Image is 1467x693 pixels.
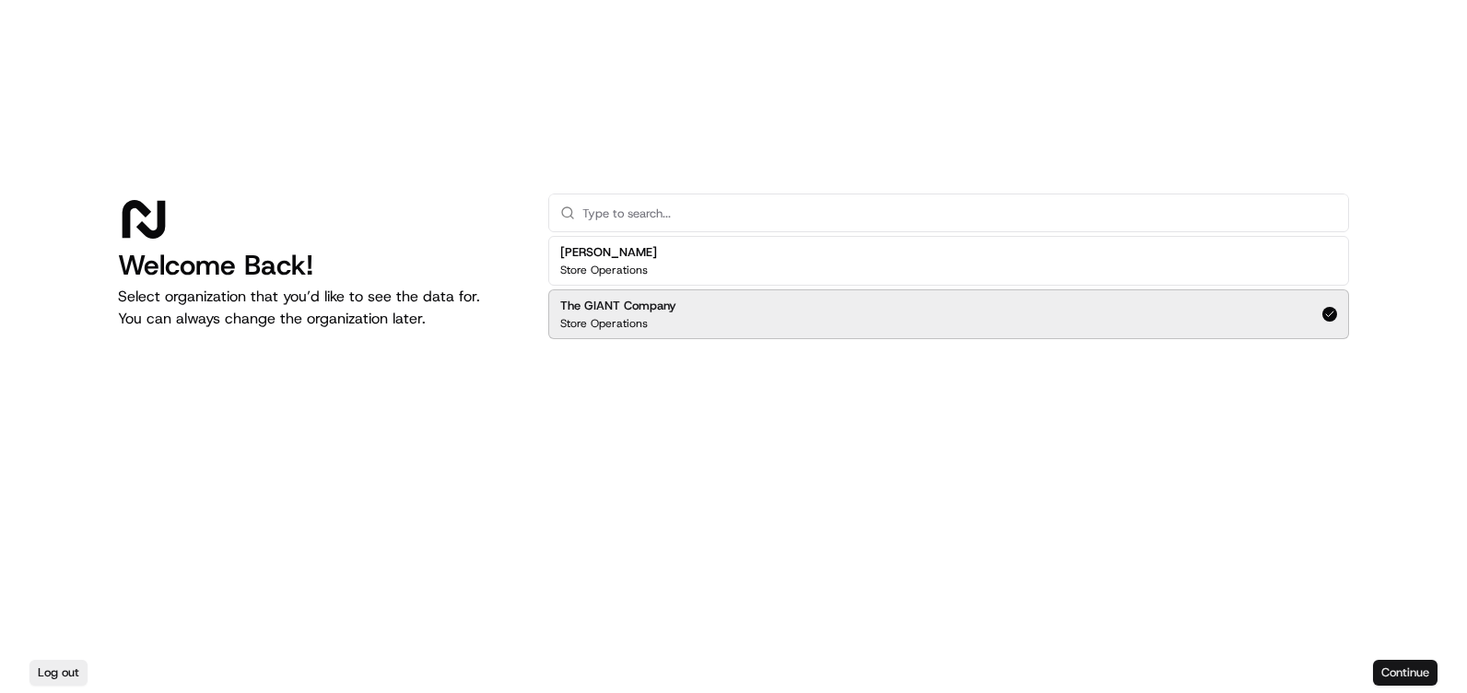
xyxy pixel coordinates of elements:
input: Type to search... [582,194,1337,231]
p: Select organization that you’d like to see the data for. You can always change the organization l... [118,286,519,330]
div: Suggestions [548,232,1349,343]
h2: The GIANT Company [560,298,676,314]
h1: Welcome Back! [118,249,519,282]
h2: [PERSON_NAME] [560,244,657,261]
button: Continue [1373,660,1438,686]
button: Log out [29,660,88,686]
p: Store Operations [560,316,648,331]
p: Store Operations [560,263,648,277]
